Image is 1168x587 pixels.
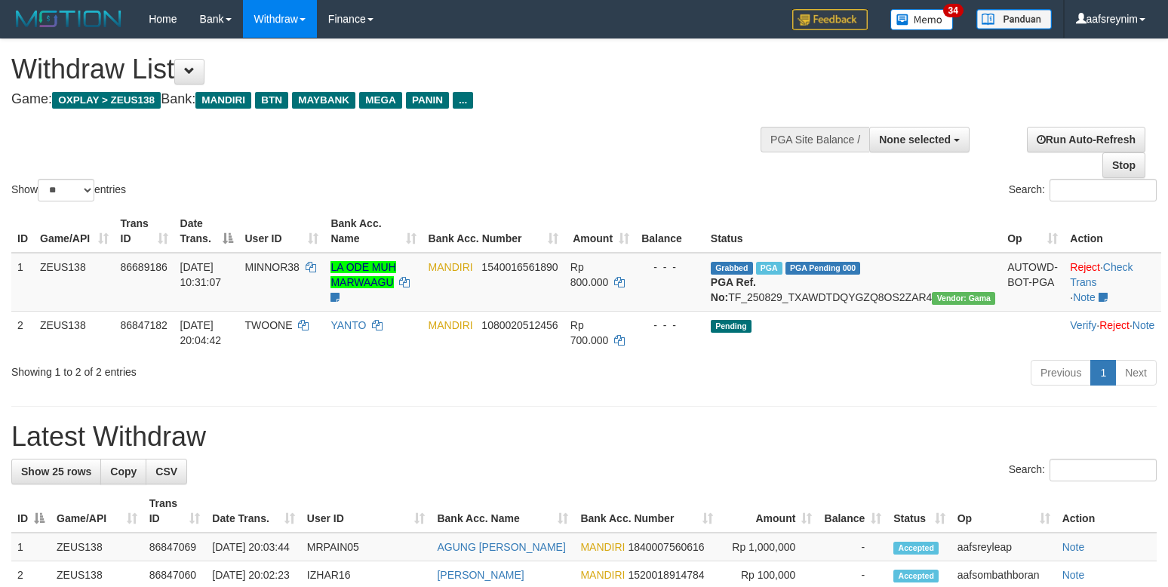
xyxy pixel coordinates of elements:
span: Accepted [893,542,939,555]
a: Show 25 rows [11,459,101,484]
span: TWOONE [245,319,293,331]
th: Status [705,210,1001,253]
label: Search: [1009,179,1157,201]
input: Search: [1050,179,1157,201]
th: Game/API: activate to sort column ascending [51,490,143,533]
h1: Latest Withdraw [11,422,1157,452]
th: ID: activate to sort column descending [11,490,51,533]
label: Show entries [11,179,126,201]
a: Check Trans [1070,261,1133,288]
span: MAYBANK [292,92,355,109]
td: ZEUS138 [34,253,115,312]
a: Note [1073,291,1096,303]
a: Next [1115,360,1157,386]
th: Op: activate to sort column ascending [951,490,1056,533]
a: 1 [1090,360,1116,386]
td: MRPAIN05 [301,533,432,561]
th: Amount: activate to sort column ascending [564,210,635,253]
td: 2 [11,311,34,354]
h1: Withdraw List [11,54,764,85]
span: MEGA [359,92,402,109]
span: Copy 1540016561890 to clipboard [481,261,558,273]
div: - - - [641,318,699,333]
td: 1 [11,533,51,561]
a: Note [1133,319,1155,331]
span: 86689186 [121,261,168,273]
label: Search: [1009,459,1157,481]
span: MINNOR38 [245,261,300,273]
a: Run Auto-Refresh [1027,127,1145,152]
td: · · [1064,253,1161,312]
a: YANTO [330,319,366,331]
span: Copy 1520018914784 to clipboard [628,569,704,581]
h4: Game: Bank: [11,92,764,107]
th: ID [11,210,34,253]
span: MANDIRI [429,261,473,273]
th: Action [1056,490,1157,533]
img: Button%20Memo.svg [890,9,954,30]
td: TF_250829_TXAWDTDQYGZQ8OS2ZAR4 [705,253,1001,312]
th: Bank Acc. Number: activate to sort column ascending [574,490,719,533]
th: User ID: activate to sort column ascending [301,490,432,533]
span: 86847182 [121,319,168,331]
td: aafsreyleap [951,533,1056,561]
span: Pending [711,320,752,333]
th: Status: activate to sort column ascending [887,490,951,533]
span: ... [453,92,473,109]
span: MANDIRI [580,569,625,581]
span: Marked by aafkaynarin [756,262,782,275]
span: MANDIRI [195,92,251,109]
td: 86847069 [143,533,207,561]
a: Copy [100,459,146,484]
th: Date Trans.: activate to sort column descending [174,210,239,253]
div: PGA Site Balance / [761,127,869,152]
th: Balance [635,210,705,253]
span: Accepted [893,570,939,582]
img: Feedback.jpg [792,9,868,30]
span: OXPLAY > ZEUS138 [52,92,161,109]
td: · · [1064,311,1161,354]
span: Copy [110,466,137,478]
th: Game/API: activate to sort column ascending [34,210,115,253]
th: Trans ID: activate to sort column ascending [115,210,174,253]
a: Note [1062,541,1085,553]
td: AUTOWD-BOT-PGA [1001,253,1064,312]
th: Date Trans.: activate to sort column ascending [206,490,300,533]
span: PGA Pending [785,262,861,275]
th: Trans ID: activate to sort column ascending [143,490,207,533]
span: 34 [943,4,964,17]
img: panduan.png [976,9,1052,29]
span: MANDIRI [429,319,473,331]
span: Copy 1080020512456 to clipboard [481,319,558,331]
span: BTN [255,92,288,109]
a: Stop [1102,152,1145,178]
td: Rp 1,000,000 [719,533,818,561]
th: Bank Acc. Name: activate to sort column ascending [431,490,574,533]
select: Showentries [38,179,94,201]
span: [DATE] 10:31:07 [180,261,222,288]
button: None selected [869,127,970,152]
th: Op: activate to sort column ascending [1001,210,1064,253]
img: MOTION_logo.png [11,8,126,30]
div: Showing 1 to 2 of 2 entries [11,358,475,380]
span: PANIN [406,92,449,109]
td: ZEUS138 [34,311,115,354]
th: Action [1064,210,1161,253]
input: Search: [1050,459,1157,481]
span: MANDIRI [580,541,625,553]
span: CSV [155,466,177,478]
a: Reject [1070,261,1100,273]
th: Bank Acc. Number: activate to sort column ascending [423,210,564,253]
span: [DATE] 20:04:42 [180,319,222,346]
span: Vendor URL: https://trx31.1velocity.biz [932,292,995,305]
b: PGA Ref. No: [711,276,756,303]
td: - [818,533,887,561]
a: Previous [1031,360,1091,386]
a: AGUNG [PERSON_NAME] [437,541,565,553]
a: LA ODE MUH MARWAAGU [330,261,395,288]
a: Note [1062,569,1085,581]
span: Show 25 rows [21,466,91,478]
td: 1 [11,253,34,312]
th: Amount: activate to sort column ascending [719,490,818,533]
span: Copy 1840007560616 to clipboard [628,541,704,553]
